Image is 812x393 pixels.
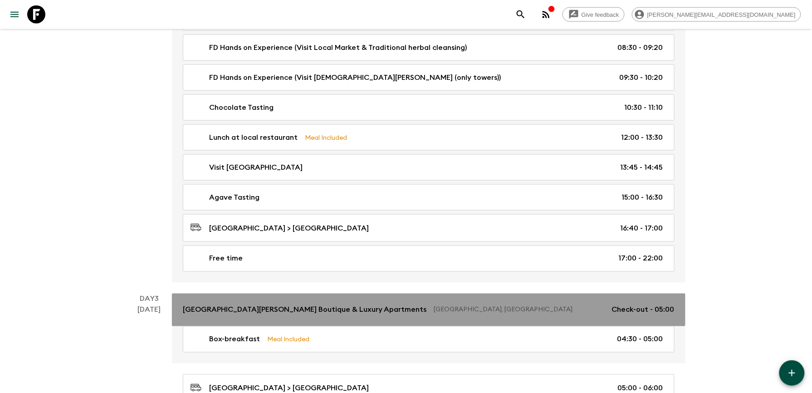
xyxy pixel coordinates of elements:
span: Give feedback [577,11,624,18]
button: menu [5,5,24,24]
div: [PERSON_NAME][EMAIL_ADDRESS][DOMAIN_NAME] [632,7,801,22]
p: Lunch at local restaurant [209,132,298,143]
span: [PERSON_NAME][EMAIL_ADDRESS][DOMAIN_NAME] [642,11,801,18]
p: 13:45 - 14:45 [621,162,663,173]
a: Free time17:00 - 22:00 [183,246,675,272]
p: 08:30 - 09:20 [618,42,663,53]
a: [GEOGRAPHIC_DATA][PERSON_NAME] Boutique & Luxury Apartments[GEOGRAPHIC_DATA], [GEOGRAPHIC_DATA]Ch... [172,294,685,326]
a: Lunch at local restaurantMeal Included12:00 - 13:30 [183,124,675,151]
p: Chocolate Tasting [209,102,274,113]
p: 16:40 - 17:00 [621,223,663,234]
p: Agave Tasting [209,192,259,203]
a: FD Hands on Experience (Visit [DEMOGRAPHIC_DATA][PERSON_NAME] (only towers))09:30 - 10:20 [183,64,675,91]
p: Meal Included [305,133,347,142]
p: 10:30 - 11:10 [625,102,663,113]
p: Free time [209,253,243,264]
p: [GEOGRAPHIC_DATA], [GEOGRAPHIC_DATA] [434,305,605,314]
p: 12:00 - 13:30 [621,132,663,143]
a: Visit [GEOGRAPHIC_DATA]13:45 - 14:45 [183,154,675,181]
p: Box-breakfast [209,334,260,345]
a: FD Hands on Experience (Visit Local Market & Traditional herbal cleansing)08:30 - 09:20 [183,34,675,61]
a: Box-breakfastMeal Included04:30 - 05:00 [183,326,675,353]
p: Day 3 [127,294,172,305]
a: Give feedback [563,7,625,22]
p: 04:30 - 05:00 [617,334,663,345]
p: Check-out - 05:00 [612,305,675,315]
a: [GEOGRAPHIC_DATA] > [GEOGRAPHIC_DATA]16:40 - 17:00 [183,214,675,242]
p: FD Hands on Experience (Visit Local Market & Traditional herbal cleansing) [209,42,467,53]
a: Chocolate Tasting10:30 - 11:10 [183,94,675,121]
p: FD Hands on Experience (Visit [DEMOGRAPHIC_DATA][PERSON_NAME] (only towers)) [209,72,501,83]
a: Agave Tasting15:00 - 16:30 [183,184,675,211]
p: 17:00 - 22:00 [619,253,663,264]
p: [GEOGRAPHIC_DATA][PERSON_NAME] Boutique & Luxury Apartments [183,305,426,315]
button: search adventures [512,5,530,24]
p: Meal Included [267,334,309,344]
p: Visit [GEOGRAPHIC_DATA] [209,162,303,173]
p: 15:00 - 16:30 [622,192,663,203]
p: 09:30 - 10:20 [620,72,663,83]
p: [GEOGRAPHIC_DATA] > [GEOGRAPHIC_DATA] [209,223,369,234]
